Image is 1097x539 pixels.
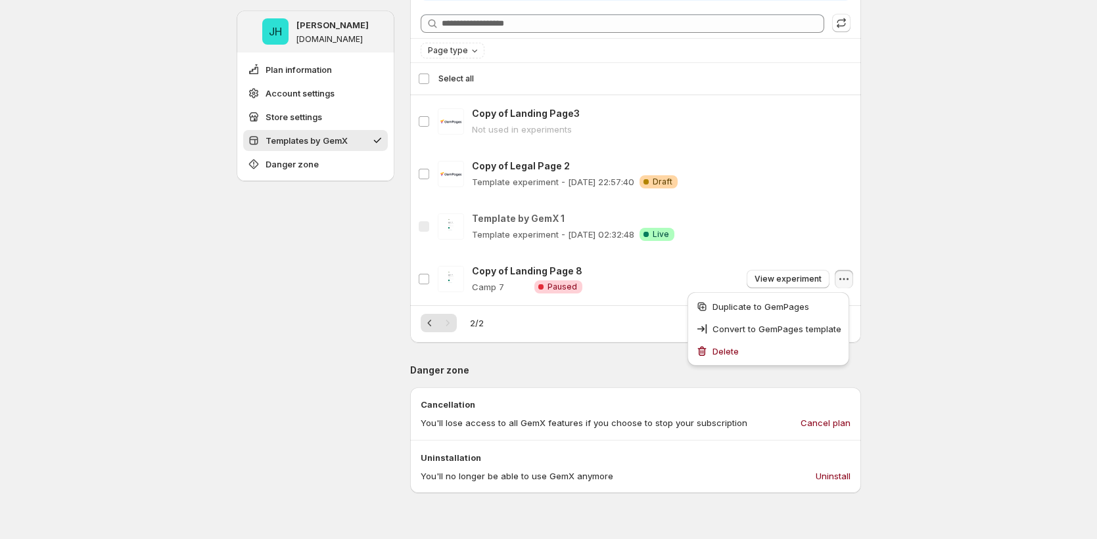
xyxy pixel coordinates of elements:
span: Cancel plan [801,416,851,429]
span: Account settings [266,87,335,100]
nav: Pagination [421,314,457,332]
text: JH [269,25,282,38]
p: Cancellation [421,398,851,411]
p: [DOMAIN_NAME] [296,34,363,45]
p: Uninstallation [421,451,851,464]
button: Store settings [243,106,388,127]
button: Plan information [243,59,388,80]
p: Danger zone [410,364,861,377]
span: Templates by GemX [266,134,348,147]
button: Previous [421,314,439,332]
span: Jena Hoang [262,18,289,45]
span: Select all [438,74,474,84]
p: Template experiment - [DATE] 02:32:48 [472,228,634,241]
p: Camp 7 [472,280,504,293]
span: Convert to GemPages template [712,324,841,334]
p: Copy of Landing Page3 [472,107,580,120]
span: 2 / 2 [470,316,484,330]
button: Templates by GemX [243,130,388,151]
span: Store settings [266,110,322,123]
span: Page type [428,45,468,56]
button: Uninstall [808,465,858,486]
img: Template by GemX 1 [438,213,464,240]
button: Danger zone [243,154,388,175]
span: Draft [653,177,672,187]
p: Copy of Landing Page 8 [472,265,582,278]
p: You'll lose access to all GemX features if you choose to stop your subscription [421,416,747,429]
img: Copy of Landing Page3 [438,108,464,135]
button: Page type [421,43,484,58]
p: You'll no longer be able to use GemX anymore [421,469,613,483]
span: Danger zone [266,158,319,171]
img: Copy of Legal Page 2 [438,161,464,187]
button: Account settings [243,83,388,104]
span: Delete [712,346,739,356]
p: Not used in experiments [472,123,580,136]
p: Template experiment - [DATE] 22:57:40 [472,175,634,188]
p: Copy of Legal Page 2 [472,160,678,173]
button: Cancel plan [793,412,858,433]
span: Uninstall [816,469,851,483]
span: View experiment [755,274,822,284]
p: Template by GemX 1 [472,212,674,225]
button: View experiment [747,270,829,288]
p: [PERSON_NAME] [296,18,369,32]
span: Paused [548,282,577,292]
span: Plan information [266,63,332,76]
img: Copy of Landing Page 8 [438,266,464,292]
span: Live [653,229,669,240]
span: Duplicate to GemPages [712,301,809,312]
